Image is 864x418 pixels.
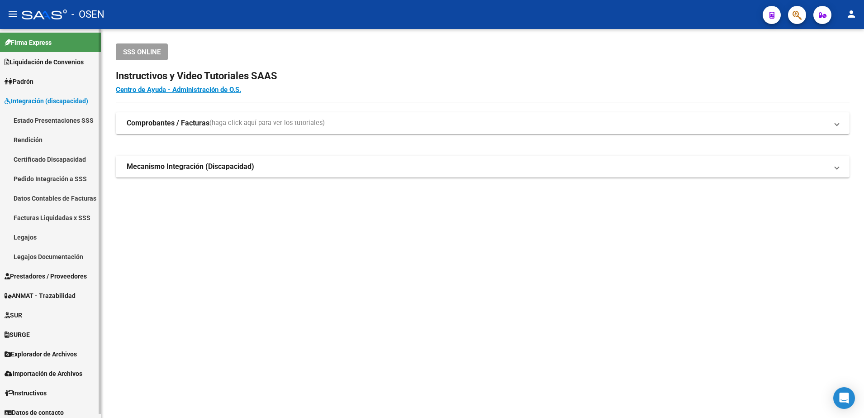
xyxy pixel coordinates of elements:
[5,57,84,67] span: Liquidación de Convenios
[5,330,30,340] span: SURGE
[5,388,47,398] span: Instructivos
[5,291,76,301] span: ANMAT - Trazabilidad
[123,48,161,56] span: SSS ONLINE
[116,43,168,60] button: SSS ONLINE
[209,118,325,128] span: (haga click aquí para ver los tutoriales)
[71,5,104,24] span: - OSEN
[127,162,254,172] strong: Mecanismo Integración (Discapacidad)
[116,86,241,94] a: Centro de Ayuda - Administración de O.S.
[5,369,82,379] span: Importación de Archivos
[5,310,22,320] span: SUR
[116,112,850,134] mat-expansion-panel-header: Comprobantes / Facturas(haga click aquí para ver los tutoriales)
[846,9,857,19] mat-icon: person
[116,156,850,178] mat-expansion-panel-header: Mecanismo Integración (Discapacidad)
[116,67,850,85] h2: Instructivos y Video Tutoriales SAAS
[5,408,64,418] span: Datos de contacto
[5,349,77,359] span: Explorador de Archivos
[127,118,209,128] strong: Comprobantes / Facturas
[5,77,33,86] span: Padrón
[5,271,87,281] span: Prestadores / Proveedores
[833,387,855,409] div: Open Intercom Messenger
[7,9,18,19] mat-icon: menu
[5,96,88,106] span: Integración (discapacidad)
[5,38,52,48] span: Firma Express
